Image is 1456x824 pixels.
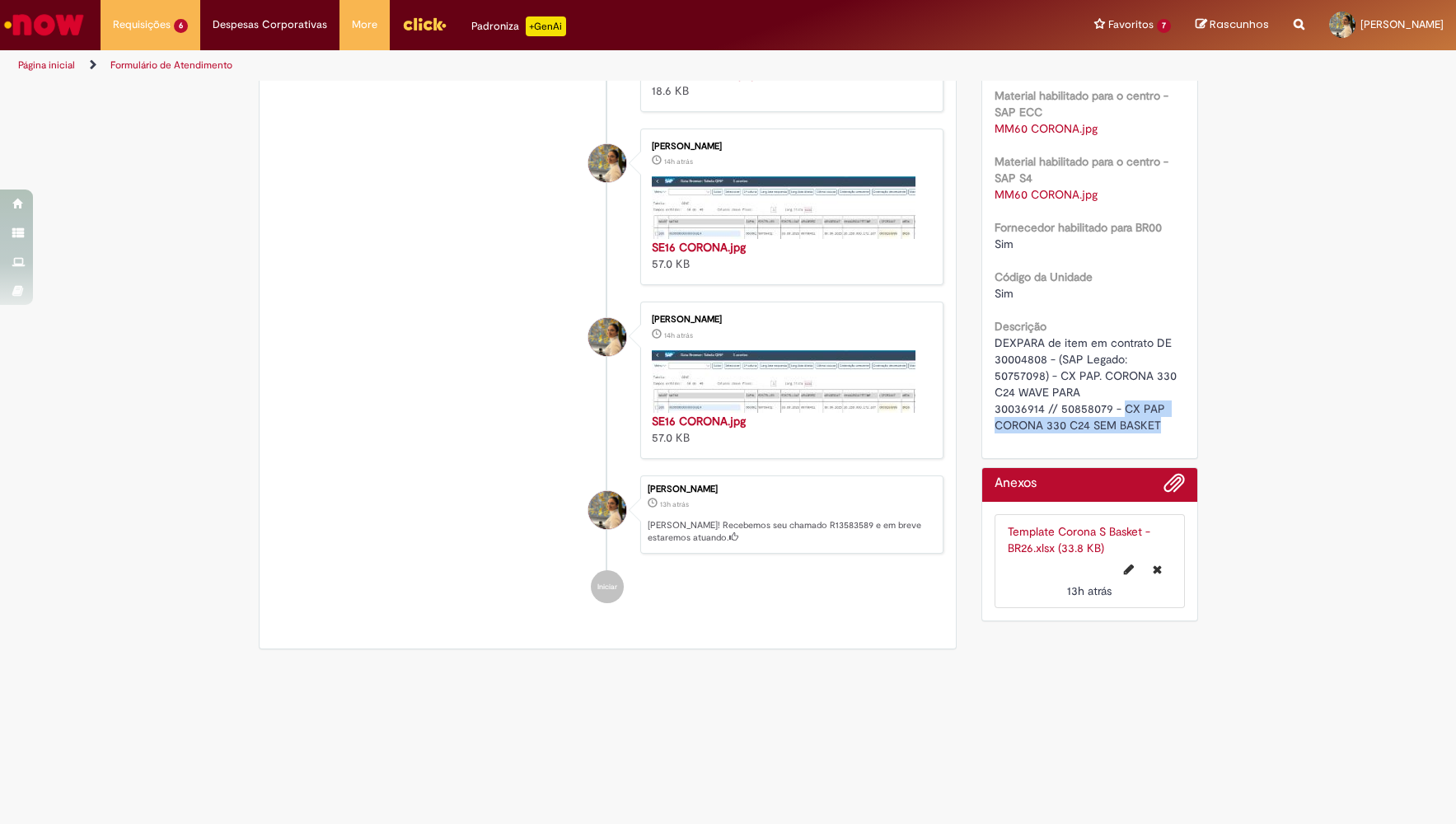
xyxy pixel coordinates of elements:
time: 30/09/2025 18:59:28 [660,499,689,509]
span: Rascunhos [1210,16,1269,32]
div: [PERSON_NAME] [652,315,926,325]
div: 57.0 KB [652,239,926,272]
div: 18.6 KB [652,66,926,99]
button: Editar nome de arquivo Template Corona S Basket - BR26.xlsx [1114,556,1144,583]
b: Código da Unidade [995,269,1093,284]
div: Yasmim Ferreira Da Silva [588,318,626,356]
span: Favoritos [1108,16,1154,33]
img: ServiceNow [2,8,87,41]
li: Yasmim Ferreira Da Silva [272,475,944,555]
a: Página inicial [18,59,75,72]
ul: Trilhas de página [12,50,958,81]
button: Excluir Template Corona S Basket - BR26.xlsx [1143,556,1172,583]
span: DEXPARA de item em contrato DE 30004808 - (SAP Legado: 50757098) - CX PAP. CORONA 330 C24 WAVE PA... [995,335,1180,433]
span: Despesas Corporativas [213,16,327,33]
span: 7 [1157,19,1171,33]
div: Yasmim Ferreira Da Silva [588,491,626,529]
a: SE16 CORONA.jpg [652,240,746,255]
p: +GenAi [526,16,566,36]
span: 13h atrás [660,499,689,509]
a: SE16 CORONA.jpg [652,414,746,428]
span: More [352,16,377,33]
span: 14h atrás [664,330,693,340]
p: [PERSON_NAME]! Recebemos seu chamado R13583589 e em breve estaremos atuando. [648,519,934,545]
time: 30/09/2025 18:59:24 [1067,583,1112,598]
div: Yasmim Ferreira Da Silva [588,144,626,182]
b: Fornecedor habilitado para BR00 [995,220,1162,235]
div: Padroniza [471,16,566,36]
a: Template Corona S Basket - BR26.xlsx (33.8 KB) [1008,524,1150,555]
span: Sim [995,286,1014,301]
time: 30/09/2025 18:37:29 [664,157,693,166]
h2: Anexos [995,476,1037,491]
b: Material habilitado para o centro - SAP ECC [995,88,1168,119]
span: Requisições [113,16,171,33]
button: Adicionar anexos [1163,472,1185,502]
a: Download de MM60 CORONA.jpg [995,121,1098,136]
b: Descrição [995,319,1046,334]
div: 57.0 KB [652,413,926,446]
span: 13h atrás [1067,583,1112,598]
a: Rascunhos [1196,17,1269,33]
a: Formulário de Atendimento [110,59,232,72]
span: 14h atrás [664,157,693,166]
span: 6 [174,19,188,33]
img: click_logo_yellow_360x200.png [402,12,447,36]
span: [PERSON_NAME] [1360,17,1444,31]
time: 30/09/2025 18:37:13 [664,330,693,340]
b: Material habilitado para o centro - SAP S4 [995,154,1168,185]
a: Download de MM60 CORONA.jpg [995,187,1098,202]
div: [PERSON_NAME] [648,485,934,494]
span: Sim [995,236,1014,251]
div: [PERSON_NAME] [652,142,926,152]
